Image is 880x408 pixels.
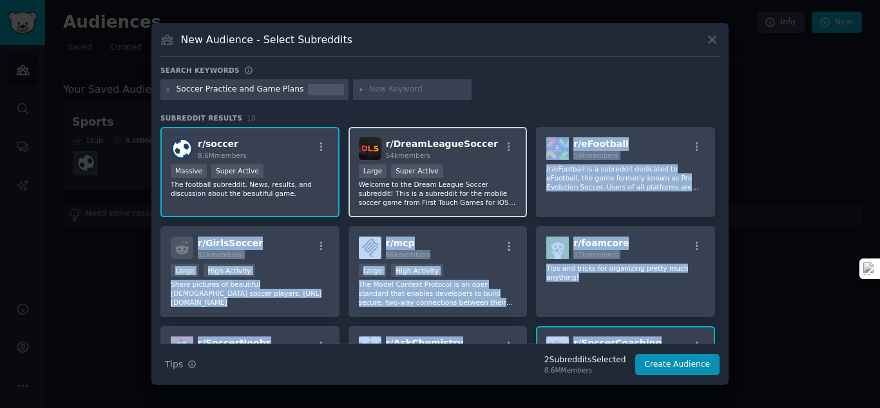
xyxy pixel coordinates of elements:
span: 66k members [386,251,430,258]
div: 8.6M Members [544,365,626,374]
p: Share pictures of beautiful [DEMOGRAPHIC_DATA] soccer players. [URL][DOMAIN_NAME] [171,280,329,307]
h3: Search keywords [160,66,240,75]
span: Subreddit Results [160,113,242,122]
p: /r/eFootball is a subreddit dedicated to eFootball, the game formerly known as Pro Evolution Socc... [546,164,705,191]
span: r/ mcp [386,238,415,248]
span: 52k members [198,251,242,258]
div: Large [359,264,387,277]
div: High Activity [391,264,443,277]
div: Massive [171,164,207,178]
span: r/ foamcore [573,238,629,248]
span: r/ DreamLeagueSoccer [386,139,498,149]
p: Welcome to the Dream League Soccer subreddit! This is a subreddit for the mobile soccer game from... [359,180,517,207]
div: Soccer Practice and Game Plans [177,84,304,95]
img: SoccerNoobs [171,336,193,359]
span: r/ AskChemistry [386,338,464,348]
span: 54k members [386,151,430,159]
div: Super Active [211,164,263,178]
span: 37k members [573,251,618,258]
p: The football subreddit. News, results, and discussion about the beautiful game. [171,180,329,198]
img: mcp [359,237,381,259]
div: Large [359,164,387,178]
img: AskChemistry [359,336,381,359]
h3: New Audience - Select Subreddits [181,33,352,46]
span: Tips [165,358,183,371]
div: 2 Subreddit s Selected [544,355,626,366]
span: r/ SoccerCoaching [573,338,662,348]
span: 59k members [573,151,618,159]
img: foamcore [546,237,569,259]
span: r/ eFootball [573,139,629,149]
img: eFootball [546,137,569,160]
span: 10 [247,114,256,122]
span: r/ soccer [198,139,238,149]
p: Tips and tricks for organizing pretty much anything! [546,264,705,282]
span: r/ GirlsSoccer [198,238,263,248]
img: soccer [171,137,193,160]
div: High Activity [204,264,256,277]
button: Create Audience [635,354,720,376]
p: The Model Context Protocol is an open standard that enables developers to build secure, two-way c... [359,280,517,307]
img: DreamLeagueSoccer [359,137,381,160]
div: Large [171,264,199,277]
button: Tips [160,353,201,376]
img: SoccerCoaching [546,336,569,359]
input: New Keyword [369,84,467,95]
span: r/ SoccerNoobs [198,338,271,348]
span: 8.6M members [198,151,247,159]
div: Super Active [391,164,443,178]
